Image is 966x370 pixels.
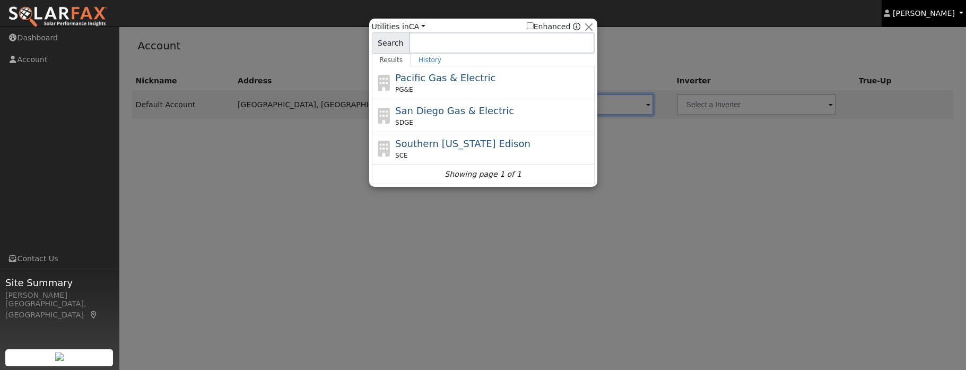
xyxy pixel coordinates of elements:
[372,21,425,32] span: Utilities in
[573,22,580,31] a: Enhanced Providers
[411,54,449,66] a: History
[527,22,534,29] input: Enhanced
[8,6,108,28] img: SolarFax
[395,151,408,160] span: SCE
[5,298,114,321] div: [GEOGRAPHIC_DATA], [GEOGRAPHIC_DATA]
[89,311,99,319] a: Map
[527,21,581,32] span: Show enhanced providers
[395,72,495,83] span: Pacific Gas & Electric
[5,276,114,290] span: Site Summary
[395,118,413,127] span: SDGE
[55,352,64,361] img: retrieve
[395,138,530,149] span: Southern [US_STATE] Edison
[893,9,955,18] span: [PERSON_NAME]
[445,169,521,180] i: Showing page 1 of 1
[395,85,413,94] span: PG&E
[395,105,514,116] span: San Diego Gas & Electric
[409,22,425,31] a: CA
[527,21,571,32] label: Enhanced
[5,290,114,301] div: [PERSON_NAME]
[372,32,410,54] span: Search
[372,54,411,66] a: Results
